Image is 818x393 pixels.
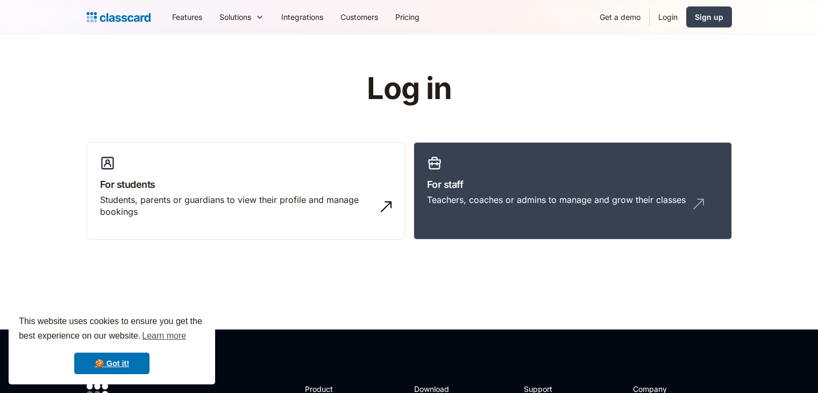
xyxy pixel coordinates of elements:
a: For studentsStudents, parents or guardians to view their profile and manage bookings [87,142,405,240]
h1: Log in [238,72,580,106]
a: Login [650,5,686,29]
h3: For staff [427,177,719,192]
div: Sign up [695,11,723,23]
h3: For students [100,177,392,192]
div: Solutions [211,5,273,29]
div: Solutions [219,11,251,23]
div: Teachers, coaches or admins to manage and grow their classes [427,194,686,206]
div: cookieconsent [9,305,215,384]
a: Sign up [686,6,732,27]
a: Logo [87,10,151,25]
a: dismiss cookie message [74,353,150,374]
a: Features [163,5,211,29]
a: For staffTeachers, coaches or admins to manage and grow their classes [414,142,732,240]
span: This website uses cookies to ensure you get the best experience on our website. [19,315,205,344]
div: Students, parents or guardians to view their profile and manage bookings [100,194,370,218]
a: Pricing [387,5,428,29]
a: Customers [332,5,387,29]
a: Integrations [273,5,332,29]
a: learn more about cookies [140,328,188,344]
a: Get a demo [591,5,649,29]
